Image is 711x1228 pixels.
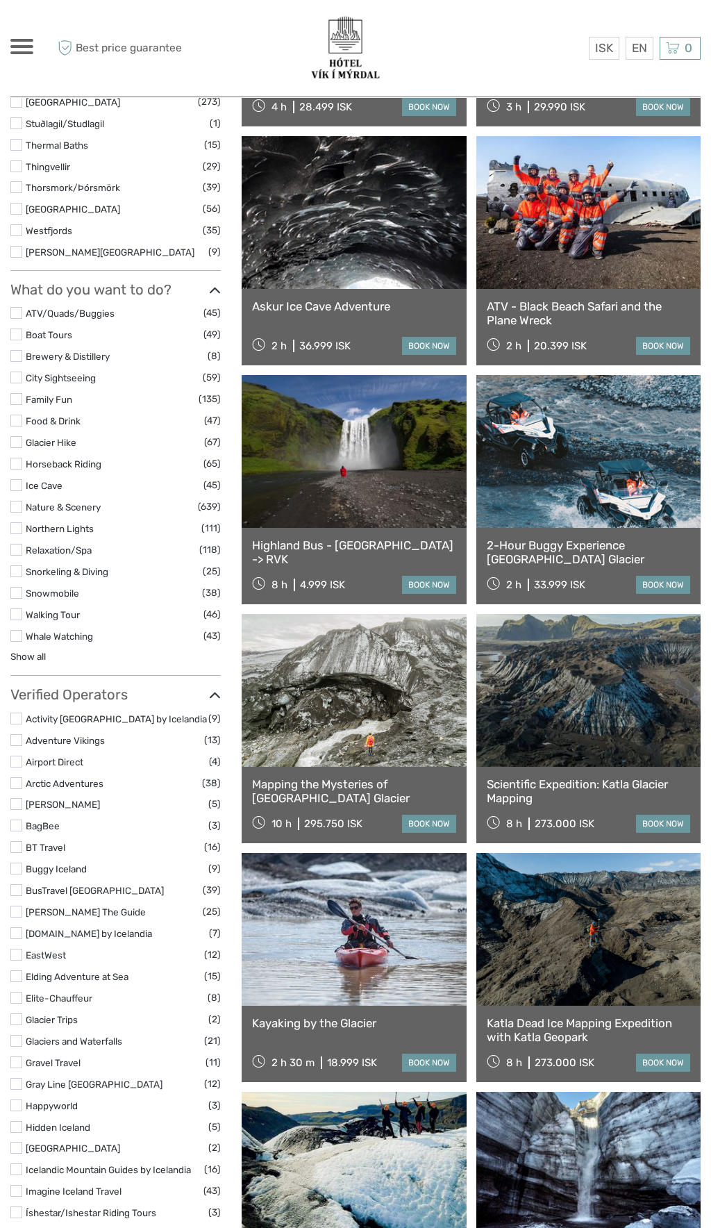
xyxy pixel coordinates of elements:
a: Westfjords [26,225,72,236]
span: 0 [683,41,694,55]
span: (47) [204,413,221,429]
a: Glacier Hike [26,437,76,448]
div: 4.999 ISK [300,579,345,591]
a: Mapping the Mysteries of [GEOGRAPHIC_DATA] Glacier [252,777,455,806]
span: 10 h [271,818,292,830]
div: EN [626,37,653,60]
a: Glacier Trips [26,1014,78,1025]
span: (43) [203,628,221,644]
span: (3) [208,818,221,833]
span: (21) [204,1033,221,1049]
span: (49) [203,326,221,342]
span: (2) [208,1011,221,1027]
span: (5) [208,1119,221,1135]
span: (9) [208,244,221,260]
a: Horseback Riding [26,458,101,470]
img: 3623-377c0aa7-b839-403d-a762-68de84ed66d4_logo_big.png [306,14,385,83]
span: (25) [203,904,221,920]
span: (135) [199,391,221,407]
span: 8 h [271,579,287,591]
span: (3) [208,1097,221,1113]
a: 2-Hour Buggy Experience [GEOGRAPHIC_DATA] Glacier [487,538,690,567]
span: (39) [203,882,221,898]
a: ATV/Quads/Buggies [26,308,115,319]
span: (11) [206,1054,221,1070]
a: City Sightseeing [26,372,96,383]
span: (8) [208,348,221,364]
div: 33.999 ISK [534,579,585,591]
span: (25) [203,563,221,579]
span: (8) [208,990,221,1006]
a: Thorsmork/Þórsmörk [26,182,120,193]
a: Walking Tour [26,609,80,620]
span: (56) [203,201,221,217]
a: Imagine Iceland Travel [26,1186,122,1197]
span: (15) [204,968,221,984]
span: (16) [204,839,221,855]
span: (65) [203,456,221,472]
a: Hidden Iceland [26,1122,90,1133]
a: [DOMAIN_NAME] by Icelandia [26,928,152,939]
span: Best price guarantee [54,37,183,60]
a: Happyworld [26,1100,78,1111]
span: (12) [204,947,221,963]
a: book now [636,1054,690,1072]
div: 20.399 ISK [534,340,587,352]
a: Gravel Travel [26,1057,81,1068]
a: Northern Lights [26,523,94,534]
span: (39) [203,179,221,195]
a: Food & Drink [26,415,81,426]
a: book now [402,815,456,833]
a: Ice Cave [26,480,62,491]
a: ATV - Black Beach Safari and the Plane Wreck [487,299,690,328]
span: (29) [203,158,221,174]
span: (273) [198,94,221,110]
a: Airport Direct [26,756,83,767]
span: (4) [209,754,221,770]
a: Glaciers and Waterfalls [26,1036,122,1047]
span: 2 h [271,340,287,352]
a: Thingvellir [26,161,70,172]
a: Askur Ice Cave Adventure [252,299,455,313]
div: 273.000 ISK [535,818,594,830]
a: Thermal Baths [26,140,88,151]
span: (5) [208,796,221,812]
a: Elite-Chauffeur [26,993,92,1004]
a: [GEOGRAPHIC_DATA] [26,204,120,215]
a: Activity [GEOGRAPHIC_DATA] by Icelandia [26,713,207,724]
span: (639) [198,499,221,515]
span: 2 h [506,579,521,591]
span: (111) [201,520,221,536]
a: Gray Line [GEOGRAPHIC_DATA] [26,1079,162,1090]
span: (38) [202,775,221,791]
span: (46) [203,606,221,622]
a: Brewery & Distillery [26,351,110,362]
span: 3 h [506,101,521,113]
a: Íshestar/Ishestar Riding Tours [26,1207,156,1218]
a: Arctic Adventures [26,778,103,789]
a: Scientific Expedition: Katla Glacier Mapping [487,777,690,806]
div: 273.000 ISK [535,1056,594,1069]
a: book now [402,576,456,594]
a: Buggy Iceland [26,863,87,874]
h3: Verified Operators [10,686,221,703]
a: Snowmobile [26,588,79,599]
span: 2 h 30 m [271,1056,315,1069]
a: Stuðlagil/Studlagil [26,118,104,129]
span: (7) [209,925,221,941]
a: Snorkeling & Diving [26,566,108,577]
span: (118) [199,542,221,558]
a: Katla Dead Ice Mapping Expedition with Katla Geopark [487,1016,690,1045]
a: BusTravel [GEOGRAPHIC_DATA] [26,885,164,896]
span: (9) [208,861,221,877]
a: Icelandic Mountain Guides by Icelandia [26,1164,191,1175]
a: Kayaking by the Glacier [252,1016,455,1030]
a: Nature & Scenery [26,501,101,513]
div: 36.999 ISK [299,340,351,352]
a: Family Fun [26,394,72,405]
a: book now [636,576,690,594]
span: 4 h [271,101,287,113]
span: (59) [203,370,221,385]
span: (38) [202,585,221,601]
a: BagBee [26,820,60,831]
